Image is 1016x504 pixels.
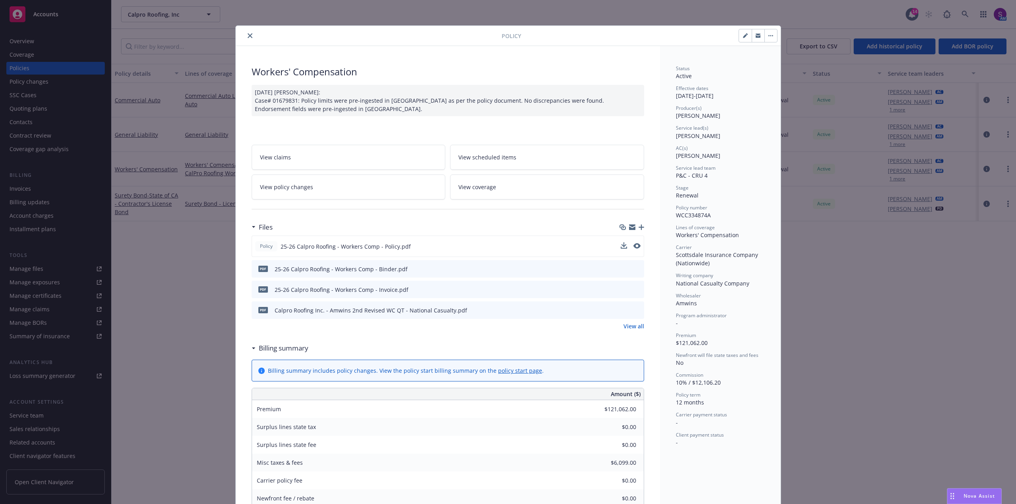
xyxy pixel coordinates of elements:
[676,431,724,438] span: Client payment status
[676,132,720,140] span: [PERSON_NAME]
[676,379,721,386] span: 10% / $12,106.20
[621,265,627,273] button: download file
[258,307,268,313] span: pdf
[676,439,678,446] span: -
[964,493,995,499] span: Nova Assist
[676,72,692,80] span: Active
[676,332,696,339] span: Premium
[676,112,720,119] span: [PERSON_NAME]
[502,32,521,40] span: Policy
[676,85,708,92] span: Effective dates
[676,152,720,159] span: [PERSON_NAME]
[257,441,316,448] span: Surplus lines state fee
[611,390,641,398] span: Amount ($)
[258,266,268,272] span: pdf
[257,459,303,466] span: Misc taxes & fees
[676,419,678,426] span: -
[252,343,308,353] div: Billing summary
[676,319,678,327] span: -
[589,403,641,415] input: 0.00
[450,174,644,199] a: View coverage
[676,292,701,299] span: Wholesaler
[676,372,703,378] span: Commission
[258,286,268,292] span: pdf
[676,204,707,211] span: Policy number
[676,280,749,287] span: National Casualty Company
[260,153,291,161] span: View claims
[634,265,641,273] button: preview file
[676,244,692,251] span: Carrier
[621,242,627,249] button: download file
[676,399,704,406] span: 12 months
[621,286,627,294] button: download file
[260,183,313,191] span: View policy changes
[676,411,727,418] span: Carrier payment status
[947,488,1002,504] button: Nova Assist
[676,251,760,267] span: Scottsdale Insurance Company (Nationwide)
[634,286,641,294] button: preview file
[589,439,641,451] input: 0.00
[676,105,702,111] span: Producer(s)
[676,299,697,307] span: Amwins
[589,475,641,487] input: 0.00
[676,211,711,219] span: WCC334874A
[676,272,713,279] span: Writing company
[676,125,708,131] span: Service lead(s)
[257,494,314,502] span: Newfront fee / rebate
[676,172,708,179] span: P&C - CRU 4
[257,477,302,484] span: Carrier policy fee
[676,184,689,191] span: Stage
[252,222,273,232] div: Files
[589,421,641,433] input: 0.00
[258,243,274,250] span: Policy
[676,224,715,231] span: Lines of coverage
[589,457,641,469] input: 0.00
[947,489,957,504] div: Drag to move
[634,306,641,314] button: preview file
[676,165,716,171] span: Service lead team
[450,145,644,170] a: View scheduled items
[676,85,765,100] div: [DATE] - [DATE]
[458,153,516,161] span: View scheduled items
[676,352,758,358] span: Newfront will file state taxes and fees
[252,85,644,116] div: [DATE] [PERSON_NAME]: Case# 01679831: Policy limits were pre-ingested in [GEOGRAPHIC_DATA] as per...
[259,222,273,232] h3: Files
[252,145,446,170] a: View claims
[633,243,641,249] button: preview file
[275,286,408,294] div: 25-26 Calpro Roofing - Workers Comp - Invoice.pdf
[268,366,544,375] div: Billing summary includes policy changes. View the policy start billing summary on the .
[676,65,690,72] span: Status
[676,359,683,366] span: No
[676,312,727,319] span: Program administrator
[633,242,641,251] button: preview file
[676,391,700,398] span: Policy term
[621,306,627,314] button: download file
[676,339,708,347] span: $121,062.00
[676,231,739,239] span: Workers' Compensation
[621,242,627,251] button: download file
[257,405,281,413] span: Premium
[676,192,698,199] span: Renewal
[275,265,408,273] div: 25-26 Calpro Roofing - Workers Comp - Binder.pdf
[676,145,688,151] span: AC(s)
[252,65,644,79] div: Workers' Compensation
[275,306,467,314] div: Calpro Roofing Inc. - Amwins 2nd Revised WC QT - National Casualty.pdf
[498,367,542,374] a: policy start page
[257,423,316,431] span: Surplus lines state tax
[623,322,644,330] a: View all
[252,174,446,199] a: View policy changes
[281,242,411,251] span: 25-26 Calpro Roofing - Workers Comp - Policy.pdf
[458,183,496,191] span: View coverage
[259,343,308,353] h3: Billing summary
[245,31,255,40] button: close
